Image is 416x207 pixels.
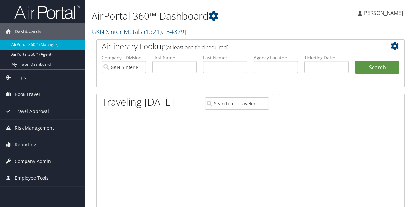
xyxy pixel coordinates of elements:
span: Reporting [15,136,36,153]
button: Search [355,61,399,74]
label: Company - Division: [102,54,146,61]
span: Employee Tools [15,170,49,186]
label: Agency Locator: [254,54,298,61]
span: , [ 34379 ] [162,27,186,36]
h2: Airtinerary Lookup [102,41,374,52]
span: Book Travel [15,86,40,103]
span: Travel Approval [15,103,49,119]
a: GKN Sinter Metals [92,27,186,36]
h1: Traveling [DATE] [102,95,174,109]
h1: AirPortal 360™ Dashboard [92,9,303,23]
a: [PERSON_NAME] [358,3,409,23]
span: ( 1521 ) [144,27,162,36]
label: Ticketing Date: [304,54,349,61]
span: Dashboards [15,23,41,40]
span: (at least one field required) [166,44,228,51]
label: Last Name: [203,54,247,61]
input: Search for Traveler [205,97,269,110]
img: airportal-logo.png [14,4,80,20]
span: Risk Management [15,120,54,136]
span: [PERSON_NAME] [362,10,403,17]
span: Trips [15,70,26,86]
label: First Name: [152,54,197,61]
span: Company Admin [15,153,51,170]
